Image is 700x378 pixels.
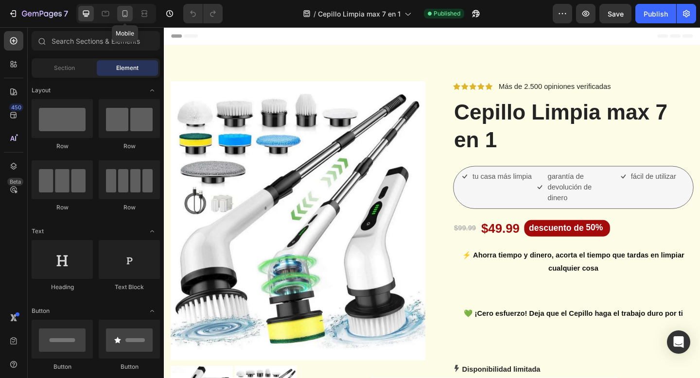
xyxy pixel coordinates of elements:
[508,157,557,169] p: fácil de utilizar
[9,103,23,111] div: 450
[434,9,460,18] span: Published
[315,241,575,270] p: ⚡️ Ahorra tiempo y dinero, acorta el tiempo que tardas en limpiar cualquier cosa
[7,178,23,186] div: Beta
[314,9,316,19] span: /
[144,83,160,98] span: Toggle open
[318,9,401,19] span: Cepillo Limpia max 7 en 1
[344,209,388,229] div: $49.99
[667,330,690,354] div: Open Intercom Messenger
[315,77,576,139] h1: Cepillo Limpia max 7 en 1
[324,368,409,378] p: Disponibilidad limitada
[315,213,340,225] div: $99.99
[599,4,631,23] button: Save
[164,27,700,378] iframe: Design area
[144,223,160,239] span: Toggle open
[458,211,478,225] div: 50%
[32,31,160,51] input: Search Sections & Elements
[99,362,160,371] div: Button
[32,362,93,371] div: Button
[364,60,486,70] p: Más de 2.500 opiniones verificadas
[315,305,575,319] p: 💚 ¡Cero esfuerzo! Deja que el Cepillo haga el trabajo duro por ti
[144,303,160,319] span: Toggle open
[335,157,400,169] p: tu casa más limpia
[32,142,93,151] div: Row
[32,203,93,212] div: Row
[396,211,458,226] div: descuento de
[608,10,624,18] span: Save
[99,283,160,292] div: Text Block
[4,4,72,23] button: 7
[183,4,223,23] div: Undo/Redo
[32,86,51,95] span: Layout
[32,227,44,236] span: Text
[417,157,483,192] p: garantía de devolución de dinero
[644,9,668,19] div: Publish
[54,64,75,72] span: Section
[32,307,50,315] span: Button
[64,8,68,19] p: 7
[99,142,160,151] div: Row
[32,283,93,292] div: Heading
[99,203,160,212] div: Row
[116,64,139,72] span: Element
[635,4,676,23] button: Publish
